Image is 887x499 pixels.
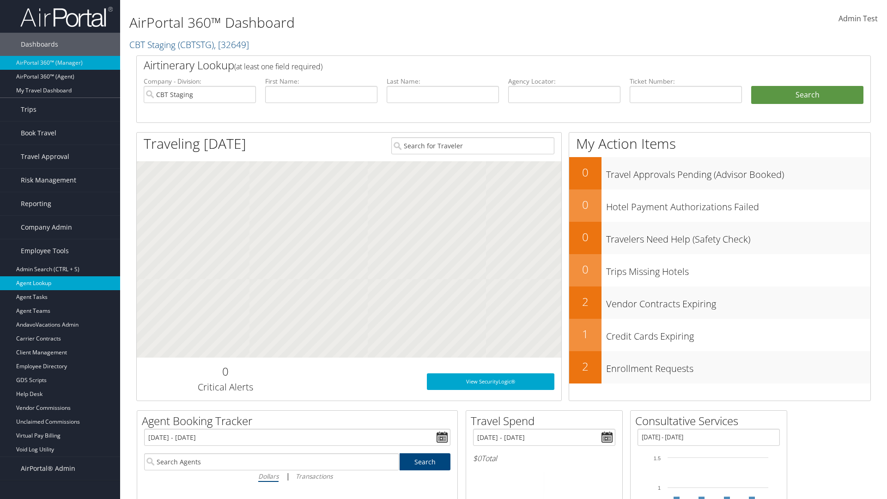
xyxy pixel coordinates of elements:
h2: Consultative Services [635,413,787,429]
h1: AirPortal 360™ Dashboard [129,13,628,32]
a: 2Enrollment Requests [569,351,870,383]
h3: Vendor Contracts Expiring [606,293,870,310]
img: airportal-logo.png [20,6,113,28]
input: Search Agents [144,453,399,470]
span: Employee Tools [21,239,69,262]
span: Reporting [21,192,51,215]
h2: 1 [569,326,601,342]
span: Trips [21,98,36,121]
h3: Credit Cards Expiring [606,325,870,343]
i: Transactions [296,472,333,481]
h2: Travel Spend [471,413,622,429]
a: 2Vendor Contracts Expiring [569,286,870,319]
a: Search [400,453,451,470]
a: CBT Staging [129,38,249,51]
span: Admin Test [838,13,878,24]
a: 1Credit Cards Expiring [569,319,870,351]
label: Last Name: [387,77,499,86]
span: Dashboards [21,33,58,56]
h2: 2 [569,294,601,310]
i: Dollars [258,472,279,481]
a: 0Travel Approvals Pending (Advisor Booked) [569,157,870,189]
h3: Travel Approvals Pending (Advisor Booked) [606,164,870,181]
button: Search [751,86,863,104]
span: $0 [473,453,481,463]
span: (at least one field required) [234,61,322,72]
h2: 0 [569,197,601,213]
h1: My Action Items [569,134,870,153]
h2: Agent Booking Tracker [142,413,457,429]
span: , [ 32649 ] [214,38,249,51]
h2: 0 [144,364,307,379]
span: Company Admin [21,216,72,239]
span: Travel Approval [21,145,69,168]
span: ( CBTSTG ) [178,38,214,51]
a: View SecurityLogic® [427,373,554,390]
h6: Total [473,453,615,463]
h2: 0 [569,262,601,277]
h3: Enrollment Requests [606,358,870,375]
a: 0Hotel Payment Authorizations Failed [569,189,870,222]
h1: Traveling [DATE] [144,134,246,153]
input: Search for Traveler [391,137,554,154]
h3: Travelers Need Help (Safety Check) [606,228,870,246]
h2: 2 [569,359,601,374]
span: AirPortal® Admin [21,457,75,480]
h3: Hotel Payment Authorizations Failed [606,196,870,213]
h2: 0 [569,164,601,180]
h3: Trips Missing Hotels [606,261,870,278]
h2: 0 [569,229,601,245]
tspan: 1.5 [654,456,661,461]
span: Book Travel [21,122,56,145]
label: Company - Division: [144,77,256,86]
label: First Name: [265,77,377,86]
label: Ticket Number: [630,77,742,86]
a: 0Trips Missing Hotels [569,254,870,286]
a: 0Travelers Need Help (Safety Check) [569,222,870,254]
label: Agency Locator: [508,77,620,86]
h3: Critical Alerts [144,381,307,394]
tspan: 1 [658,485,661,491]
h2: Airtinerary Lookup [144,57,802,73]
div: | [144,470,450,482]
a: Admin Test [838,5,878,33]
span: Risk Management [21,169,76,192]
